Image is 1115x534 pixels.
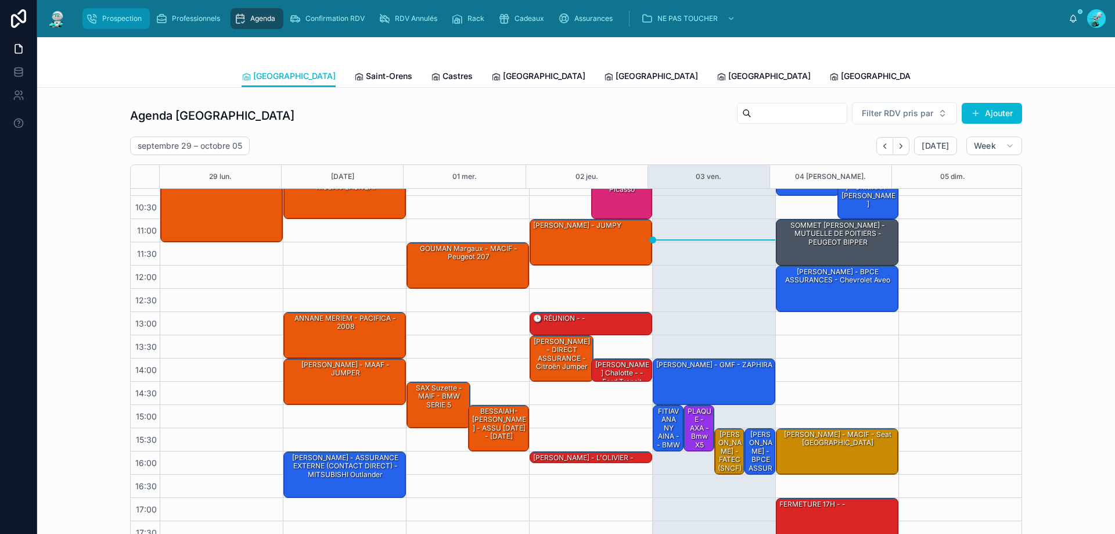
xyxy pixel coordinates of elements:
button: Week [966,137,1022,155]
span: 13:30 [132,342,160,352]
div: SOMMET [PERSON_NAME] - MUTUELLE DE POITIERS - PEUGEOT BIPPER [778,220,897,248]
span: [GEOGRAPHIC_DATA] [503,70,585,82]
span: [GEOGRAPHIC_DATA] [841,70,923,82]
div: [PERSON_NAME] - JUMPY [532,220,623,231]
div: SOMMET [PERSON_NAME] - MUTUELLE DE POITIERS - PEUGEOT BIPPER [776,220,898,265]
div: 🕒 RÉUNION - - [532,313,587,324]
span: Filter RDV pris par [862,107,933,119]
span: 15:00 [133,411,160,421]
a: Professionnels [152,8,228,29]
div: [PERSON_NAME] - BPCE ASSURANCES - C4 [747,429,774,490]
span: 11:30 [134,249,160,259]
span: Professionnels [172,14,220,23]
span: 14:30 [132,388,160,398]
div: [PERSON_NAME] - PACIFICA - NISSAN QASHQAI [284,173,405,218]
div: ANNANE MERIEM - PACIFICA - 2008 [286,313,405,332]
div: ANNANE MERIEM - PACIFICA - 2008 [284,313,405,358]
span: NE PAS TOUCHER [657,14,718,23]
button: Back [876,137,893,155]
div: [PERSON_NAME] - BPCE ASSURANCES - C4 [745,429,775,474]
a: [GEOGRAPHIC_DATA] [604,66,698,89]
span: Castres [443,70,473,82]
a: NE PAS TOUCHER [638,8,741,29]
div: [PERSON_NAME] chalotte - - ford transit 2013 mk6 [592,359,652,381]
a: Prospection [82,8,150,29]
span: 10:00 [132,179,160,189]
div: scrollable content [77,6,1069,31]
span: Prospection [102,14,142,23]
div: [PERSON_NAME] - ORNIKAR - [PERSON_NAME] [840,174,898,210]
h1: Agenda [GEOGRAPHIC_DATA] [130,107,294,124]
div: PLAQUE - AXA - bmw x5 [684,406,714,451]
a: RDV Annulés [375,8,445,29]
div: FITIAVANA NY AINA - - BMW SERIE 1 [655,406,682,458]
div: SAX Suzette - MAIF - BMW SERIE 5 [409,383,469,410]
div: [PERSON_NAME] - DIRECT ASSURANCE - Citroën jumper [532,336,592,372]
span: [GEOGRAPHIC_DATA] [616,70,698,82]
a: [GEOGRAPHIC_DATA] [242,66,336,88]
span: Agenda [250,14,275,23]
div: [PERSON_NAME] - ASSURANCE EXTERNE (CONTACT DIRECT) - MITSUBISHI Outlander [286,453,405,480]
div: [PERSON_NAME] - L'OLIVIER - [532,453,635,463]
div: [PERSON_NAME] - MAAF - JUMPER [284,359,405,404]
div: GOUMAN Margaux - MACIF - Peugeot 207 [409,243,528,263]
div: [PERSON_NAME] - L'OLIVIER - [530,452,652,464]
div: [PERSON_NAME] - ASSURANCE EXTERNE (CONTACT DIRECT) - MITSUBISHI Outlander [284,452,405,497]
button: 03 ven. [696,165,721,188]
span: Rack [467,14,484,23]
div: [PERSON_NAME] - BPCE ASSURANCES - Chevrolet aveo [776,266,898,311]
div: [PERSON_NAME] chalotte - - ford transit 2013 mk6 [594,360,652,396]
div: [PERSON_NAME] - GMF - ZAPHIRA [655,360,774,370]
div: SAX Suzette - MAIF - BMW SERIE 5 [407,382,470,428]
button: 05 dim. [940,165,965,188]
span: RDV Annulés [395,14,437,23]
button: 01 mer. [452,165,477,188]
div: 🕒 RÉUNION - - [530,313,652,335]
div: [PERSON_NAME] - ORNIKAR - [PERSON_NAME] [838,173,898,218]
h2: septembre 29 – octobre 05 [138,140,242,152]
div: BESSAIAH-[PERSON_NAME] - ASSU [DATE] - [DATE] [469,406,529,451]
a: [GEOGRAPHIC_DATA] [829,66,923,89]
div: FITIAVANA NY AINA - - BMW SERIE 1 [653,406,683,451]
button: 02 jeu. [576,165,598,188]
div: [PERSON_NAME] - FATEC (SNCF) - opel vivaro [715,429,744,474]
span: 11:00 [134,225,160,235]
span: [DATE] [922,141,949,151]
div: GOUMAN Margaux - MACIF - Peugeot 207 [407,243,528,288]
button: 04 [PERSON_NAME]. [795,165,866,188]
div: [DATE] [331,165,354,188]
button: 29 lun. [209,165,232,188]
span: 12:30 [132,295,160,305]
div: PLAQUE - AXA - bmw x5 [686,406,713,450]
a: Confirmation RDV [286,8,373,29]
a: Saint-Orens [354,66,412,89]
div: [PERSON_NAME] - MACIF - seat [GEOGRAPHIC_DATA] [778,429,897,449]
div: [PERSON_NAME] - DIRECT ASSURANCE - Citroën jumper [530,336,593,381]
a: [GEOGRAPHIC_DATA] [491,66,585,89]
a: Agenda [231,8,283,29]
span: Saint-Orens [366,70,412,82]
span: 14:00 [132,365,160,375]
div: [PERSON_NAME] - MACIF - seat [GEOGRAPHIC_DATA] [776,429,898,474]
div: [PERSON_NAME] - MACIF - Q5 [161,173,282,242]
div: [PERSON_NAME] - JUMPY [530,220,652,265]
span: Cadeaux [515,14,544,23]
span: [GEOGRAPHIC_DATA] [728,70,811,82]
div: [PERSON_NAME] - MAAF - JUMPER [286,360,405,379]
span: [GEOGRAPHIC_DATA] [253,70,336,82]
a: Assurances [555,8,621,29]
a: Rack [448,8,492,29]
span: 15:30 [133,435,160,445]
a: [GEOGRAPHIC_DATA] [717,66,811,89]
span: 10:30 [132,202,160,212]
button: [DATE] [914,137,956,155]
button: Select Button [852,102,957,124]
span: Assurances [574,14,613,23]
div: BESSAIAH-[PERSON_NAME] - ASSU [DATE] - [DATE] [470,406,528,442]
span: 16:00 [132,458,160,468]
